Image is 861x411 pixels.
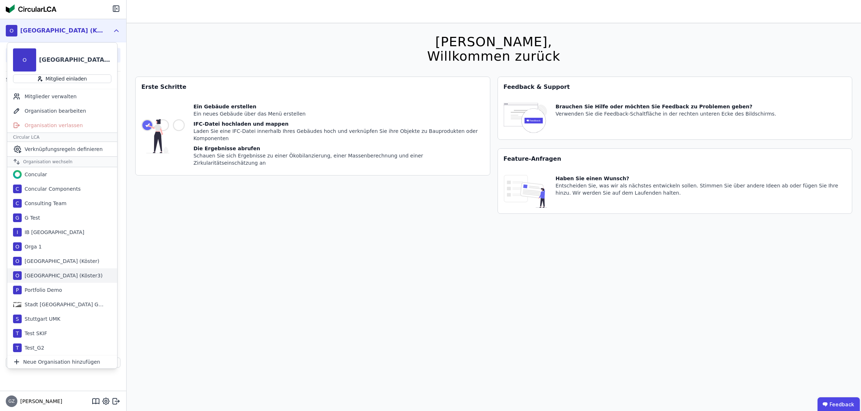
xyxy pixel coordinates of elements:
[22,301,105,308] div: Stadt [GEOGRAPHIC_DATA] Gebäudemanagement
[13,48,36,72] div: O
[13,300,22,309] img: Stadt Aachen Gebäudemanagement
[556,103,776,110] div: Brauchen Sie Hilfe oder möchten Sie Feedback zu Problemen geben?
[22,258,99,265] div: [GEOGRAPHIC_DATA] (Köster)
[13,170,22,179] img: Concular
[136,77,490,97] div: Erste Schritte
[7,118,117,133] div: Organisation verlassen
[13,199,22,208] div: C
[13,315,22,323] div: S
[22,171,47,178] div: Concular
[13,242,22,251] div: O
[7,133,117,142] div: Circular LCA
[504,103,547,134] img: feedback-icon-HCTs5lye.svg
[13,257,22,265] div: O
[193,145,484,152] div: Die Ergebnisse abrufen
[22,200,67,207] div: Consulting Team
[427,35,560,49] div: [PERSON_NAME],
[13,329,22,338] div: T
[22,243,42,250] div: Orga 1
[193,110,484,117] div: Ein neues Gebäude über das Menü erstellen
[556,110,776,117] div: Verwenden Sie die Feedback-Schaltfläche in der rechten unteren Ecke des Bildschirms.
[498,149,852,169] div: Feature-Anfragen
[20,26,103,35] div: [GEOGRAPHIC_DATA] (Köster2)
[6,25,17,36] div: O
[193,103,484,110] div: Ein Gebäude erstellen
[7,156,117,167] div: Organisation wechseln
[22,272,103,279] div: [GEOGRAPHIC_DATA] (Köster3)
[13,185,22,193] div: C
[22,315,60,323] div: Stuttgart UMK
[141,103,185,169] img: getting_started_tile-DrF_GRSv.svg
[13,271,22,280] div: O
[25,146,103,153] span: Verknüpfungsregeln definieren
[427,49,560,64] div: Willkommen zurück
[22,286,62,294] div: Portfolio Demo
[193,120,484,127] div: IFC-Datei hochladen und mappen
[22,344,44,351] div: Test_G2
[8,399,15,403] span: GZ
[6,4,56,13] img: Concular
[13,286,22,294] div: P
[556,182,847,196] div: Entscheiden Sie, was wir als nächstes entwickeln sollen. Stimmen Sie über andere Ideen ab oder fü...
[22,330,47,337] div: Test SKIF
[39,56,111,64] div: [GEOGRAPHIC_DATA] (Köster2)
[23,358,100,365] span: Neue Organisation hinzufügen
[17,398,62,405] span: [PERSON_NAME]
[556,175,847,182] div: Haben Sie einen Wunsch?
[22,185,81,192] div: Concular Components
[13,228,22,237] div: I
[504,175,547,208] img: feature_request_tile-UiXE1qGU.svg
[7,104,117,118] div: Organisation bearbeiten
[193,127,484,142] div: Laden Sie eine IFC-Datei innerhalb Ihres Gebäudes hoch und verknüpfen Sie ihre Objekte zu Bauprod...
[13,74,111,83] button: Mitglied einladen
[13,213,22,222] div: G
[7,89,117,104] div: Mitglieder verwalten
[193,152,484,166] div: Schauen Sie sich Ergebnisse zu einer Ökobilanzierung, einer Massenberechnung und einer Zirkularit...
[22,229,84,236] div: IB [GEOGRAPHIC_DATA]
[22,214,40,221] div: G Test
[6,74,120,85] div: Sie haben noch kein Gebäude erstellt.
[13,343,22,352] div: T
[498,77,852,97] div: Feedback & Support
[6,358,120,368] button: Gebäude hinzufügen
